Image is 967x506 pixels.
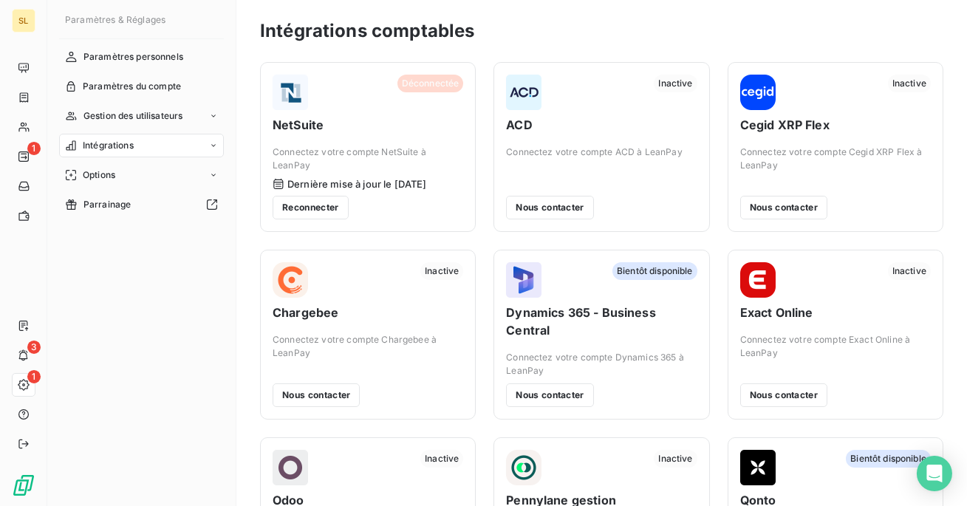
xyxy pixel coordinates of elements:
[83,168,115,182] span: Options
[273,383,360,407] button: Nous contacter
[506,450,541,485] img: Pennylane gestion logo
[740,450,776,485] img: Qonto logo
[888,75,931,92] span: Inactive
[273,304,463,321] span: Chargebee
[83,198,131,211] span: Parrainage
[27,142,41,155] span: 1
[83,80,181,93] span: Paramètres du compte
[59,134,224,157] a: Intégrations
[83,109,183,123] span: Gestion des utilisateurs
[740,304,931,321] span: Exact Online
[59,75,224,98] a: Paramètres du compte
[740,262,776,298] img: Exact Online logo
[506,304,697,339] span: Dynamics 365 - Business Central
[506,196,593,219] button: Nous contacter
[12,145,35,168] a: 1
[506,146,697,159] span: Connectez votre compte ACD à LeanPay
[420,450,463,468] span: Inactive
[612,262,697,280] span: Bientôt disponible
[65,14,165,25] span: Paramètres & Réglages
[846,450,931,468] span: Bientôt disponible
[59,163,224,187] a: Options
[506,351,697,377] span: Connectez votre compte Dynamics 365 à LeanPay
[654,450,697,468] span: Inactive
[506,383,593,407] button: Nous contacter
[59,193,224,216] a: Parrainage
[273,146,463,172] span: Connectez votre compte NetSuite à LeanPay
[27,370,41,383] span: 1
[83,139,134,152] span: Intégrations
[917,456,952,491] div: Open Intercom Messenger
[83,50,183,64] span: Paramètres personnels
[59,104,224,128] a: Gestion des utilisateurs
[273,116,463,134] span: NetSuite
[260,18,474,44] h3: Intégrations comptables
[273,450,308,485] img: Odoo logo
[740,333,931,360] span: Connectez votre compte Exact Online à LeanPay
[397,75,464,92] span: Déconnectée
[27,341,41,354] span: 3
[740,75,776,110] img: Cegid XRP Flex logo
[506,75,541,110] img: ACD logo
[740,196,827,219] button: Nous contacter
[506,116,697,134] span: ACD
[740,116,931,134] span: Cegid XRP Flex
[740,146,931,172] span: Connectez votre compte Cegid XRP Flex à LeanPay
[12,9,35,33] div: SL
[287,178,427,190] span: Dernière mise à jour le [DATE]
[12,373,35,397] a: 1
[12,473,35,497] img: Logo LeanPay
[273,262,308,298] img: Chargebee logo
[59,45,224,69] a: Paramètres personnels
[888,262,931,280] span: Inactive
[273,75,308,110] img: NetSuite logo
[273,333,463,360] span: Connectez votre compte Chargebee à LeanPay
[273,196,349,219] button: Reconnecter
[506,262,541,298] img: Dynamics 365 - Business Central logo
[420,262,463,280] span: Inactive
[740,383,827,407] button: Nous contacter
[654,75,697,92] span: Inactive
